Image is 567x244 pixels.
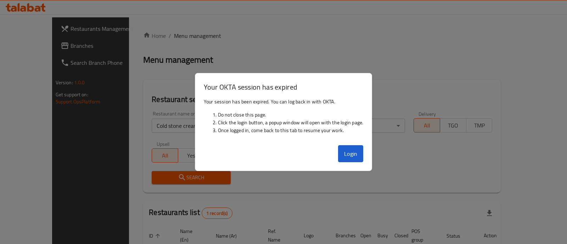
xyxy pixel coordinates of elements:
[218,119,364,126] li: Click the login button, a popup window will open with the login page.
[218,126,364,134] li: Once logged in, come back to this tab to resume your work.
[338,145,364,162] button: Login
[218,111,364,119] li: Do not close this page.
[204,82,364,92] h3: Your OKTA session has expired
[195,95,372,142] div: Your session has been expired. You can log back in with OKTA.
